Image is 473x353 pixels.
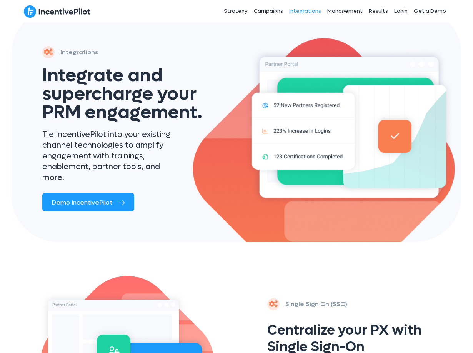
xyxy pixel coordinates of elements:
[42,63,202,124] span: Integrate and supercharge your PRM engagement.
[60,47,98,58] p: Integrations
[411,2,449,21] a: Get a Demo
[42,129,175,183] p: Tie IncentivePilot into your existing channel technologies to amplify engagement with trainings, ...
[24,5,90,18] img: IncentivePilot
[52,198,112,206] span: Demo IncentivePilot
[285,299,347,310] p: Single Sign On (SSO)
[286,2,324,21] a: Integrations
[251,2,286,21] a: Campaigns
[244,41,461,208] img: integrations-hero
[221,2,251,21] a: Strategy
[42,193,134,211] a: Demo IncentivePilot
[366,2,391,21] a: Results
[324,2,366,21] a: Management
[391,2,411,21] a: Login
[171,2,449,21] nav: Header Menu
